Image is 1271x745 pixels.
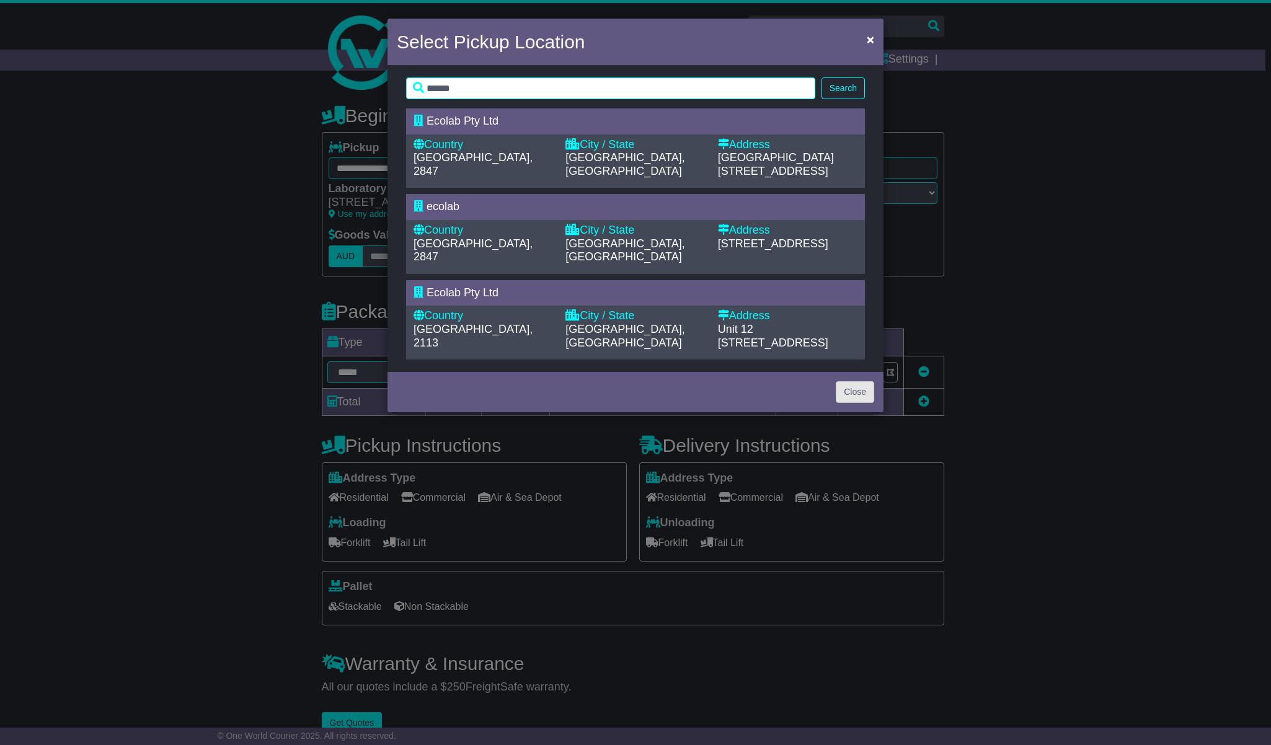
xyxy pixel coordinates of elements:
[867,32,874,46] span: ×
[565,138,705,152] div: City / State
[718,224,857,237] div: Address
[821,77,865,99] button: Search
[414,323,533,349] span: [GEOGRAPHIC_DATA], 2113
[565,151,684,177] span: [GEOGRAPHIC_DATA], [GEOGRAPHIC_DATA]
[414,151,533,177] span: [GEOGRAPHIC_DATA], 2847
[565,237,684,263] span: [GEOGRAPHIC_DATA], [GEOGRAPHIC_DATA]
[565,224,705,237] div: City / State
[718,165,828,177] span: [STREET_ADDRESS]
[414,224,553,237] div: Country
[718,151,834,164] span: [GEOGRAPHIC_DATA]
[861,27,880,52] button: Close
[414,309,553,323] div: Country
[718,309,857,323] div: Address
[718,323,753,335] span: Unit 12
[565,309,705,323] div: City / State
[427,286,498,299] span: Ecolab Pty Ltd
[414,138,553,152] div: Country
[718,138,857,152] div: Address
[565,323,684,349] span: [GEOGRAPHIC_DATA], [GEOGRAPHIC_DATA]
[718,237,828,250] span: [STREET_ADDRESS]
[427,200,459,213] span: ecolab
[427,115,498,127] span: Ecolab Pty Ltd
[718,337,828,349] span: [STREET_ADDRESS]
[836,381,874,403] button: Close
[397,28,585,56] h4: Select Pickup Location
[414,237,533,263] span: [GEOGRAPHIC_DATA], 2847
